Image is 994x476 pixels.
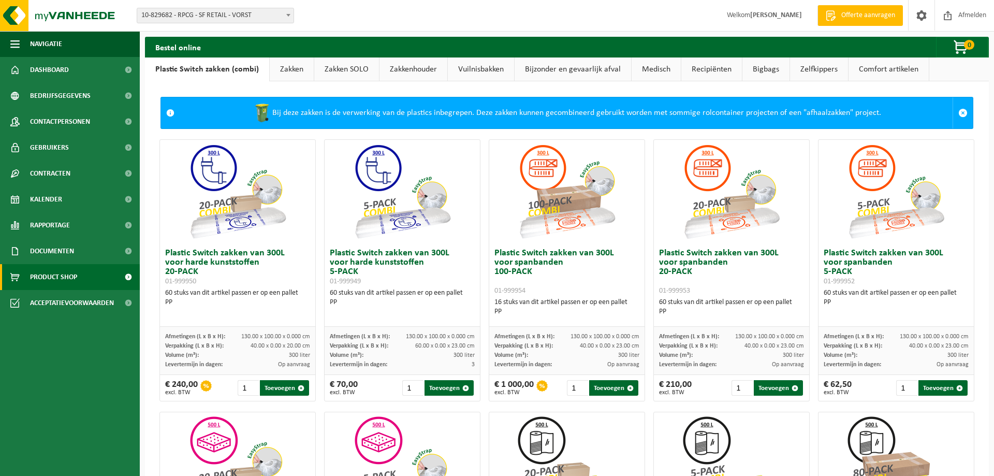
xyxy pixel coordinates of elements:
[425,380,474,396] button: Toevoegen
[145,57,269,81] a: Plastic Switch zakken (combi)
[494,380,534,396] div: € 1 000,00
[964,40,974,50] span: 0
[30,31,62,57] span: Navigatie
[165,278,196,285] span: 01-999950
[659,390,692,396] span: excl. BTW
[580,343,639,349] span: 40.00 x 0.00 x 23.00 cm
[750,11,802,19] strong: [PERSON_NAME]
[494,307,639,316] div: PP
[824,380,852,396] div: € 62,50
[330,298,475,307] div: PP
[824,362,881,368] span: Levertermijn in dagen:
[589,380,638,396] button: Toevoegen
[494,334,554,340] span: Afmetingen (L x B x H):
[165,334,225,340] span: Afmetingen (L x B x H):
[607,362,639,368] span: Op aanvraag
[30,264,77,290] span: Product Shop
[330,278,361,285] span: 01-999949
[137,8,294,23] span: 10-829682 - RPCG - SF RETAIL - VORST
[30,109,90,135] span: Contactpersonen
[824,352,857,358] span: Volume (m³):
[567,380,588,396] input: 1
[350,140,454,243] img: 01-999949
[659,298,804,316] div: 60 stuks van dit artikel passen er op een pallet
[494,249,639,295] h3: Plastic Switch zakken van 300L voor spanbanden 100-PACK
[241,334,310,340] span: 130.00 x 100.00 x 0.000 cm
[937,362,969,368] span: Op aanvraag
[330,289,475,307] div: 60 stuks van dit artikel passen er op een pallet
[252,103,272,123] img: WB-0240-HPE-GN-50.png
[165,298,310,307] div: PP
[494,362,552,368] span: Levertermijn in dagen:
[30,161,70,186] span: Contracten
[659,343,718,349] span: Verpakking (L x B x H):
[180,97,953,128] div: Bij deze zakken is de verwerking van de plastics inbegrepen. Deze zakken kunnen gecombineerd gebr...
[251,343,310,349] span: 40.00 x 0.00 x 20.00 cm
[659,334,719,340] span: Afmetingen (L x B x H):
[817,5,903,26] a: Offerte aanvragen
[145,37,211,57] h2: Bestel online
[732,380,753,396] input: 1
[472,362,475,368] span: 3
[909,343,969,349] span: 40.00 x 0.00 x 23.00 cm
[681,57,742,81] a: Recipiënten
[824,278,855,285] span: 01-999952
[165,362,223,368] span: Levertermijn in dagen:
[618,352,639,358] span: 300 liter
[330,380,358,396] div: € 70,00
[659,287,690,295] span: 01-999953
[953,97,973,128] a: Sluit melding
[30,57,69,83] span: Dashboard
[415,343,475,349] span: 60.00 x 0.00 x 23.00 cm
[270,57,314,81] a: Zakken
[165,380,198,396] div: € 240,00
[824,334,884,340] span: Afmetingen (L x B x H):
[260,380,309,396] button: Toevoegen
[314,57,379,81] a: Zakken SOLO
[165,343,224,349] span: Verpakking (L x B x H):
[783,352,804,358] span: 300 liter
[186,140,289,243] img: 01-999950
[402,380,423,396] input: 1
[330,343,388,349] span: Verpakking (L x B x H):
[30,238,74,264] span: Documenten
[515,140,619,243] img: 01-999954
[918,380,968,396] button: Toevoegen
[824,343,882,349] span: Verpakking (L x B x H):
[849,57,929,81] a: Comfort artikelen
[824,298,969,307] div: PP
[632,57,681,81] a: Medisch
[454,352,475,358] span: 300 liter
[330,334,390,340] span: Afmetingen (L x B x H):
[494,390,534,396] span: excl. BTW
[165,352,199,358] span: Volume (m³):
[839,10,898,21] span: Offerte aanvragen
[659,362,717,368] span: Levertermijn in dagen:
[659,307,804,316] div: PP
[735,334,804,340] span: 130.00 x 100.00 x 0.000 cm
[744,343,804,349] span: 40.00 x 0.00 x 23.00 cm
[754,380,803,396] button: Toevoegen
[448,57,514,81] a: Vuilnisbakken
[30,83,91,109] span: Bedrijfsgegevens
[165,289,310,307] div: 60 stuks van dit artikel passen er op een pallet
[330,352,363,358] span: Volume (m³):
[772,362,804,368] span: Op aanvraag
[515,57,631,81] a: Bijzonder en gevaarlijk afval
[165,390,198,396] span: excl. BTW
[330,362,387,368] span: Levertermijn in dagen:
[330,390,358,396] span: excl. BTW
[824,249,969,286] h3: Plastic Switch zakken van 300L voor spanbanden 5-PACK
[659,352,693,358] span: Volume (m³):
[900,334,969,340] span: 130.00 x 100.00 x 0.000 cm
[30,290,114,316] span: Acceptatievoorwaarden
[30,135,69,161] span: Gebruikers
[494,298,639,316] div: 16 stuks van dit artikel passen er op een pallet
[330,249,475,286] h3: Plastic Switch zakken van 300L voor harde kunststoffen 5-PACK
[824,289,969,307] div: 60 stuks van dit artikel passen er op een pallet
[165,249,310,286] h3: Plastic Switch zakken van 300L voor harde kunststoffen 20-PACK
[571,334,639,340] span: 130.00 x 100.00 x 0.000 cm
[30,212,70,238] span: Rapportage
[494,287,525,295] span: 01-999954
[137,8,294,23] span: 10-829682 - RPCG - SF RETAIL - VORST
